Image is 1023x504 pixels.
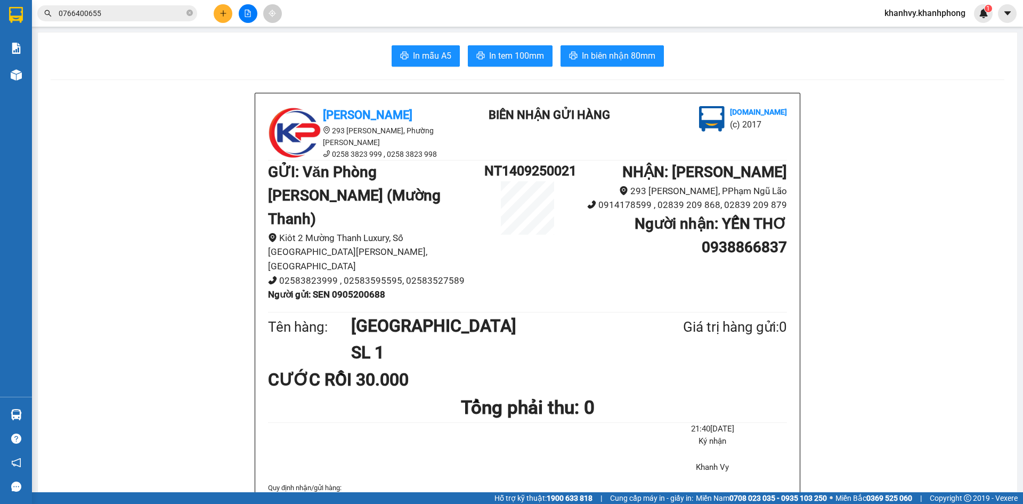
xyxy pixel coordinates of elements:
[638,435,787,448] li: Ký nhận
[244,10,251,17] span: file-add
[835,492,912,504] span: Miền Bắc
[268,148,460,160] li: 0258 3823 999 , 0258 3823 998
[476,51,485,61] span: printer
[489,108,610,122] b: BIÊN NHẬN GỬI HÀNG
[392,45,460,67] button: printerIn mẫu A5
[351,313,631,339] h1: [GEOGRAPHIC_DATA]
[622,163,787,181] b: NHẬN : [PERSON_NAME]
[830,496,833,500] span: ⚪️
[547,494,592,502] strong: 1900 633 818
[268,163,441,228] b: GỬI : Văn Phòng [PERSON_NAME] (Mường Thanh)
[268,289,385,300] b: Người gửi : SEN 0905200688
[979,9,988,18] img: icon-new-feature
[920,492,922,504] span: |
[635,215,787,256] b: Người nhận : YẾN THƠ 0938866837
[268,231,484,274] li: Kiôt 2 Mường Thanh Luxury, Số [GEOGRAPHIC_DATA][PERSON_NAME], [GEOGRAPHIC_DATA]
[696,492,827,504] span: Miền Nam
[351,339,631,366] h1: SL 1
[269,10,276,17] span: aim
[489,49,544,62] span: In tem 100mm
[268,276,277,285] span: phone
[11,482,21,492] span: message
[323,150,330,157] span: phone
[619,186,628,195] span: environment
[571,198,787,212] li: 0914178599 , 02839 209 868, 02839 209 879
[569,51,578,61] span: printer
[985,5,992,12] sup: 1
[186,9,193,19] span: close-circle
[561,45,664,67] button: printerIn biên nhận 80mm
[484,161,571,181] h1: NT1409250021
[268,233,277,242] span: environment
[730,108,787,116] b: [DOMAIN_NAME]
[729,494,827,502] strong: 0708 023 035 - 0935 103 250
[571,184,787,198] li: 293 [PERSON_NAME], PPhạm Ngũ Lão
[11,409,22,420] img: warehouse-icon
[400,51,409,61] span: printer
[494,492,592,504] span: Hỗ trợ kỹ thuật:
[1003,9,1012,18] span: caret-down
[268,366,439,393] div: CƯỚC RỒI 30.000
[11,69,22,81] img: warehouse-icon
[587,200,596,209] span: phone
[964,494,971,502] span: copyright
[876,6,974,20] span: khanhvy.khanhphong
[610,492,693,504] span: Cung cấp máy in - giấy in:
[220,10,227,17] span: plus
[699,106,725,132] img: logo.jpg
[59,7,184,19] input: Tìm tên, số ĐT hoặc mã đơn
[268,106,321,159] img: logo.jpg
[11,458,21,468] span: notification
[582,49,655,62] span: In biên nhận 80mm
[239,4,257,23] button: file-add
[638,423,787,436] li: 21:40[DATE]
[11,434,21,444] span: question-circle
[638,461,787,474] li: Khanh Vy
[998,4,1017,23] button: caret-down
[323,108,412,122] b: [PERSON_NAME]
[44,10,52,17] span: search
[268,274,484,288] li: 02583823999 , 02583595595, 02583527589
[866,494,912,502] strong: 0369 525 060
[11,43,22,54] img: solution-icon
[9,7,23,23] img: logo-vxr
[263,4,282,23] button: aim
[413,49,451,62] span: In mẫu A5
[268,316,351,338] div: Tên hàng:
[186,10,193,16] span: close-circle
[268,125,460,148] li: 293 [PERSON_NAME], Phường [PERSON_NAME]
[730,118,787,131] li: (c) 2017
[268,393,787,422] h1: Tổng phải thu: 0
[600,492,602,504] span: |
[986,5,990,12] span: 1
[631,316,787,338] div: Giá trị hàng gửi: 0
[214,4,232,23] button: plus
[468,45,553,67] button: printerIn tem 100mm
[323,126,330,134] span: environment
